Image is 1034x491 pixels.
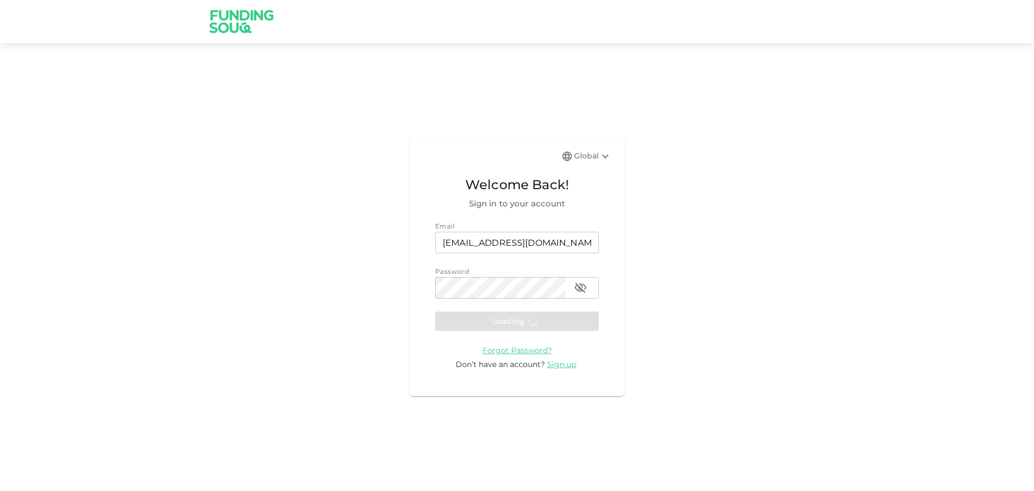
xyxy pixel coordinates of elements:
[435,175,599,195] span: Welcome Back!
[435,232,599,253] input: email
[456,359,545,369] span: Don’t have an account?
[435,267,469,275] span: Password
[574,150,612,163] div: Global
[435,277,565,299] input: password
[435,222,455,230] span: Email
[547,359,576,369] span: Sign up
[483,345,552,355] a: Forgot Password?
[435,197,599,210] span: Sign in to your account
